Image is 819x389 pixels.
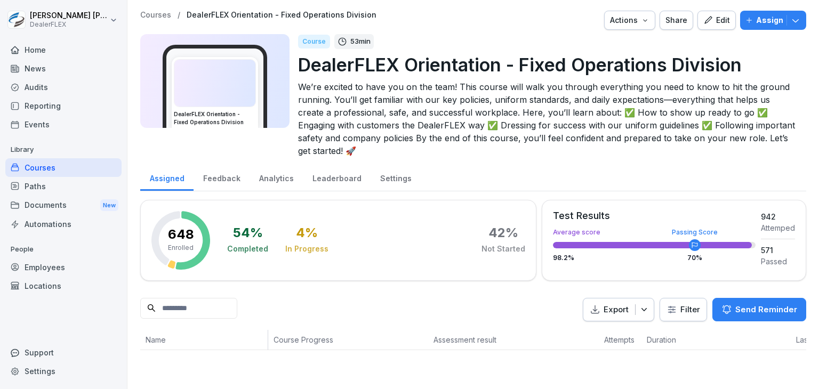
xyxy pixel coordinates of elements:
p: Duration [647,334,689,345]
p: Assign [756,14,783,26]
p: People [5,241,122,258]
a: Leaderboard [303,164,371,191]
a: Assigned [140,164,194,191]
a: News [5,59,122,78]
a: Reporting [5,96,122,115]
h3: DealerFLEX Orientation - Fixed Operations Division [174,110,256,126]
div: Share [665,14,687,26]
a: Courses [5,158,122,177]
div: In Progress [285,244,328,254]
a: Feedback [194,164,250,191]
div: Not Started [481,244,525,254]
div: Attemped [761,222,795,233]
div: Actions [610,14,649,26]
p: DealerFLEX Orientation - Fixed Operations Division [298,51,798,78]
div: New [100,199,118,212]
a: Automations [5,215,122,233]
button: Share [660,11,693,30]
div: Filter [667,304,700,315]
p: 53 min [350,36,371,47]
p: Library [5,141,122,158]
div: Test Results [553,211,756,221]
button: Send Reminder [712,298,806,321]
a: DocumentsNew [5,196,122,215]
a: Paths [5,177,122,196]
p: Course Progress [274,334,423,345]
div: Passing Score [672,229,718,236]
div: 571 [761,245,795,256]
a: Courses [140,11,171,20]
button: Assign [740,11,806,30]
div: 70 % [687,255,702,261]
a: Audits [5,78,122,96]
a: DealerFLEX Orientation - Fixed Operations Division [187,11,376,20]
button: Edit [697,11,736,30]
div: 54 % [233,226,263,239]
p: / [178,11,180,20]
div: Documents [5,196,122,215]
div: Course [298,35,330,48]
a: Locations [5,277,122,295]
p: Export [604,304,629,316]
button: Export [583,298,654,322]
p: [PERSON_NAME] [PERSON_NAME] [30,11,108,20]
p: DealerFLEX [30,21,108,28]
div: Average score [553,229,756,236]
button: Actions [604,11,655,30]
p: Attempts [604,334,636,345]
div: Passed [761,256,795,267]
a: Events [5,115,122,134]
a: Home [5,40,122,59]
p: Send Reminder [735,304,797,315]
div: 98.2 % [553,255,756,261]
div: 942 [761,211,795,222]
div: 4 % [296,226,318,239]
p: We’re excited to have you on the team! This course will walk you through everything you need to k... [298,80,798,157]
button: Filter [660,298,706,321]
p: 648 [168,228,194,241]
div: 42 % [488,226,518,239]
div: Edit [703,14,730,26]
p: Enrolled [168,243,194,253]
div: Completed [227,244,268,254]
div: Support [5,343,122,362]
p: Name [146,334,262,345]
a: Settings [371,164,421,191]
p: Assessment result [433,334,593,345]
a: Analytics [250,164,303,191]
a: Employees [5,258,122,277]
a: Settings [5,362,122,380]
